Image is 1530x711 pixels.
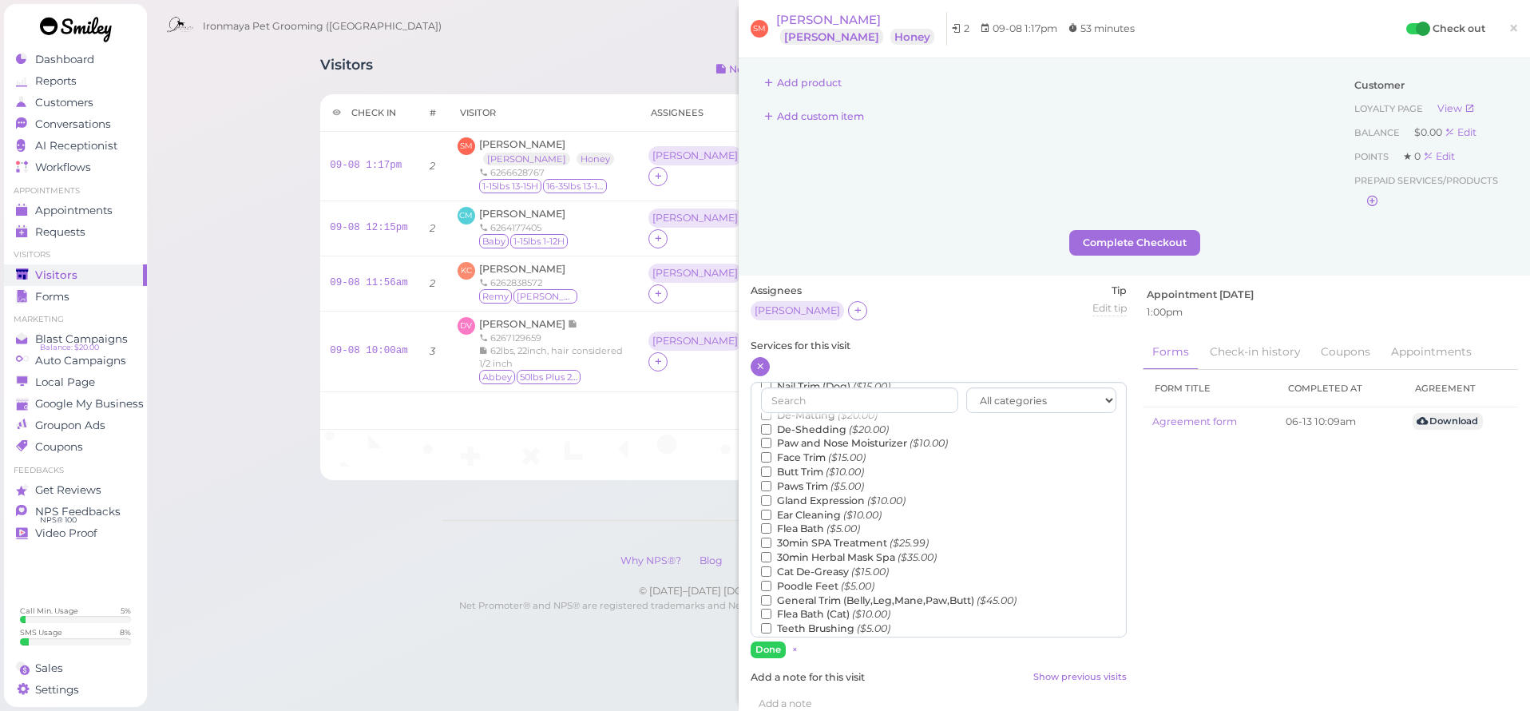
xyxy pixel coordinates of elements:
[430,222,435,234] i: 2
[458,207,475,224] span: CM
[35,268,77,282] span: Visitors
[483,153,570,165] a: [PERSON_NAME]
[35,332,128,346] span: Blast Campaigns
[652,213,738,224] div: [PERSON_NAME]
[35,440,83,454] span: Coupons
[4,501,147,522] a: NPS Feedbacks NPS® 100
[4,113,147,135] a: Conversations
[330,345,408,356] a: 09-08 10:00am
[20,606,78,616] div: Call Min. Usage
[458,317,475,335] span: DV
[479,138,622,165] a: [PERSON_NAME] [PERSON_NAME] Honey
[4,286,147,308] a: Forms
[1311,336,1380,369] a: Coupons
[761,494,906,508] label: Gland Expression
[761,609,771,619] input: Flea Bath (Cat) ($10.00)
[761,424,771,435] input: De-Shedding ($20.00)
[761,481,771,491] input: Paws Trim ($5.00)
[330,404,1346,416] h5: 🎉 Total 4 visits [DATE].
[4,465,147,476] li: Feedbacks
[867,495,906,506] i: ($10.00)
[479,263,565,275] span: [PERSON_NAME]
[479,370,515,384] span: Abbey
[761,552,771,562] input: 30min Herbal Mask Spa ($35.00)
[35,505,121,518] span: NPS Feedbacks
[35,661,63,675] span: Sales
[510,234,568,248] span: 1-15lbs 1-12H
[761,565,889,579] label: Cat De-Greasy
[4,415,147,436] a: Groupon Ads
[751,641,786,658] button: Done
[1143,336,1199,370] a: Forms
[479,332,630,344] div: 6267129659
[761,536,929,550] label: 30min SPA Treatment
[1033,670,1127,685] a: Show previous visits
[35,161,91,174] span: Workflows
[35,397,144,411] span: Google My Business
[761,436,948,451] label: Paw and Nose Moisturizer
[203,4,442,49] span: Ironmaya Pet Grooming ([GEOGRAPHIC_DATA])
[780,29,883,45] a: [PERSON_NAME]
[761,550,937,565] label: 30min Herbal Mask Spa
[35,139,117,153] span: AI Receptionist
[479,318,568,330] span: [PERSON_NAME]
[543,179,607,193] span: 16-35lbs 13-15H
[35,117,111,131] span: Conversations
[761,495,771,506] input: Gland Expression ($10.00)
[4,393,147,415] a: Google My Business
[761,566,771,577] input: Cat De-Greasy ($15.00)
[751,339,1127,353] label: Services for this visit
[761,410,771,420] input: De-Matting ($20.00)
[513,289,577,304] span: Sophie
[1354,127,1402,138] span: Balance
[761,522,860,536] label: Flea Bath
[320,94,418,132] th: Check in
[1276,407,1403,435] td: 06-13 10:09am
[761,510,771,520] input: Ear Cleaning ($10.00)
[853,380,890,392] i: ($15.00)
[479,289,512,304] span: Remy
[1354,173,1498,189] span: Prepaid services/products
[479,208,565,220] a: [PERSON_NAME]
[976,21,1061,37] li: 09-08 1:17pm
[4,70,147,92] a: Reports
[479,276,579,289] div: 6262838572
[1354,78,1510,93] div: Customer
[1143,370,1277,407] th: Form title
[458,262,475,280] span: KC
[4,479,147,501] a: Get Reviews
[1433,21,1485,37] label: Check out
[639,94,767,132] th: Assignees
[35,74,77,88] span: Reports
[4,436,147,458] a: Coupons
[1147,288,1254,302] label: Appointment [DATE]
[4,371,147,393] a: Local Page
[751,284,802,298] label: Assignees
[759,697,812,709] span: Add a note
[430,345,435,357] i: 3
[1147,305,1515,320] div: 1:00pm
[4,314,147,325] li: Marketing
[761,408,878,423] label: De-Matting
[761,387,958,413] input: Search
[761,452,771,463] input: Face Trim ($15.00)
[458,137,475,155] span: SM
[1069,230,1200,256] button: Complete Checkout
[652,268,738,279] div: [PERSON_NAME]
[761,594,1017,608] label: General Trim (Belly,Leg,Mane,Paw,Butt)
[4,657,147,679] a: Sales
[977,594,1017,606] i: ($45.00)
[761,623,771,634] input: Teeth Brushing ($5.00)
[787,641,803,658] button: ×
[761,636,1011,650] label: 1hr None Anesthesia Dental Cleaning
[479,234,509,248] span: Baby
[761,622,890,636] label: Teeth Brushing
[1413,413,1483,430] a: Download
[4,49,147,70] a: Dashboard
[4,249,147,260] li: Visitors
[851,566,889,578] i: ($15.00)
[1437,102,1475,114] a: View
[648,264,746,284] div: [PERSON_NAME]
[1508,17,1519,39] span: ×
